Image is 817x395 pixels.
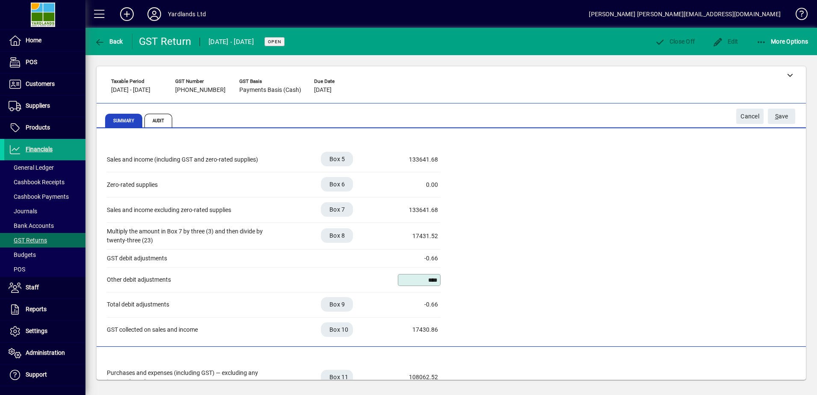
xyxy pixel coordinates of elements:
[4,117,85,139] a: Products
[26,284,39,291] span: Staff
[94,38,123,45] span: Back
[141,6,168,22] button: Profile
[4,321,85,342] a: Settings
[329,155,345,163] span: Box 5
[775,109,788,124] span: ave
[314,87,332,94] span: [DATE]
[329,300,345,309] span: Box 9
[655,38,695,45] span: Close Off
[395,180,438,189] div: 0.00
[395,254,438,263] div: -0.66
[4,277,85,298] a: Staff
[26,124,50,131] span: Products
[4,248,85,262] a: Budgets
[741,109,759,124] span: Cancel
[26,102,50,109] span: Suppliers
[168,7,206,21] div: Yardlands Ltd
[26,349,65,356] span: Administration
[4,52,85,73] a: POS
[107,325,278,334] div: GST collected on sales and income
[4,189,85,204] a: Cashbook Payments
[652,34,697,49] button: Close Off
[4,30,85,51] a: Home
[107,206,278,215] div: Sales and income excluding zero-rated supplies
[775,113,779,120] span: S
[105,114,142,127] span: Summary
[589,7,781,21] div: [PERSON_NAME] [PERSON_NAME][EMAIL_ADDRESS][DOMAIN_NAME]
[736,109,764,124] button: Cancel
[9,266,25,273] span: POS
[107,275,278,284] div: Other debit adjustments
[4,95,85,117] a: Suppliers
[9,208,37,215] span: Journals
[768,109,795,124] button: Save
[111,87,150,94] span: [DATE] - [DATE]
[4,364,85,386] a: Support
[26,59,37,65] span: POS
[268,39,281,44] span: Open
[789,2,806,29] a: Knowledge Base
[4,342,85,364] a: Administration
[329,373,349,381] span: Box 11
[26,306,47,312] span: Reports
[4,160,85,175] a: General Ledger
[92,34,125,49] button: Back
[239,87,301,94] span: Payments Basis (Cash)
[9,193,69,200] span: Cashbook Payments
[9,251,36,258] span: Budgets
[107,300,278,309] div: Total debit adjustments
[107,254,278,263] div: GST debit adjustments
[9,237,47,244] span: GST Returns
[4,175,85,189] a: Cashbook Receipts
[26,37,41,44] span: Home
[395,300,438,309] div: -0.66
[26,371,47,378] span: Support
[107,368,278,386] div: Purchases and expenses (including GST) — excluding any imported goods
[9,164,54,171] span: General Ledger
[713,38,738,45] span: Edit
[107,227,278,245] div: Multiply the amount in Box 7 by three (3) and then divide by twenty-three (23)
[4,74,85,95] a: Customers
[9,222,54,229] span: Bank Accounts
[26,80,55,87] span: Customers
[85,34,132,49] app-page-header-button: Back
[395,206,438,215] div: 133641.68
[4,204,85,218] a: Journals
[4,262,85,277] a: POS
[175,87,226,94] span: [PHONE_NUMBER]
[756,38,808,45] span: More Options
[107,155,278,164] div: Sales and income (including GST and zero-rated supplies)
[329,231,345,240] span: Box 8
[209,35,254,49] div: [DATE] - [DATE]
[754,34,811,49] button: More Options
[107,180,278,189] div: Zero-rated supplies
[395,232,438,241] div: 17431.52
[711,34,741,49] button: Edit
[9,179,65,186] span: Cashbook Receipts
[26,327,47,334] span: Settings
[395,373,438,382] div: 108062.52
[395,325,438,334] div: 17430.86
[4,233,85,248] a: GST Returns
[139,35,191,48] div: GST Return
[144,114,173,127] span: Audit
[329,205,345,214] span: Box 7
[4,299,85,320] a: Reports
[4,218,85,233] a: Bank Accounts
[329,180,345,189] span: Box 6
[395,155,438,164] div: 133641.68
[329,325,349,334] span: Box 10
[113,6,141,22] button: Add
[26,146,53,153] span: Financials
